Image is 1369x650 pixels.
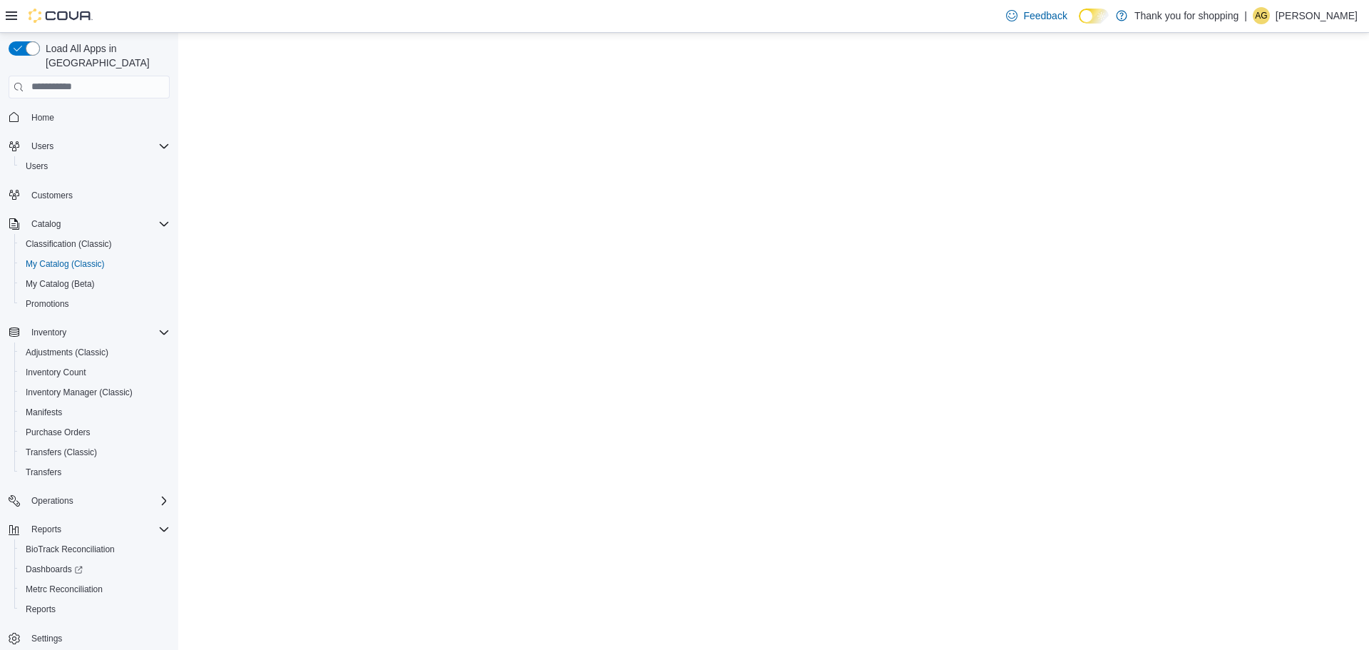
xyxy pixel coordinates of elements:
[31,633,62,644] span: Settings
[20,404,68,421] a: Manifests
[1276,7,1358,24] p: [PERSON_NAME]
[20,561,170,578] span: Dashboards
[20,404,170,421] span: Manifests
[26,324,72,341] button: Inventory
[1253,7,1270,24] div: Alejandro Gomez
[26,215,66,233] button: Catalog
[3,107,175,128] button: Home
[26,521,67,538] button: Reports
[3,628,175,649] button: Settings
[20,235,170,253] span: Classification (Classic)
[20,384,138,401] a: Inventory Manager (Classic)
[20,601,170,618] span: Reports
[26,161,48,172] span: Users
[26,367,86,378] span: Inventory Count
[26,258,105,270] span: My Catalog (Classic)
[20,295,170,313] span: Promotions
[1244,7,1247,24] p: |
[26,447,97,458] span: Transfers (Classic)
[26,544,115,555] span: BioTrack Reconciliation
[31,524,61,535] span: Reports
[20,158,170,175] span: Users
[20,364,170,381] span: Inventory Count
[14,382,175,402] button: Inventory Manager (Classic)
[31,327,66,338] span: Inventory
[31,112,54,123] span: Home
[20,601,61,618] a: Reports
[29,9,93,23] img: Cova
[20,255,111,273] a: My Catalog (Classic)
[3,519,175,539] button: Reports
[14,156,175,176] button: Users
[14,402,175,422] button: Manifests
[26,427,91,438] span: Purchase Orders
[26,187,78,204] a: Customers
[14,559,175,579] a: Dashboards
[14,442,175,462] button: Transfers (Classic)
[20,424,96,441] a: Purchase Orders
[26,347,108,358] span: Adjustments (Classic)
[20,464,67,481] a: Transfers
[26,629,170,647] span: Settings
[20,384,170,401] span: Inventory Manager (Classic)
[26,108,170,126] span: Home
[26,138,170,155] span: Users
[20,444,170,461] span: Transfers (Classic)
[20,424,170,441] span: Purchase Orders
[20,541,121,558] a: BioTrack Reconciliation
[14,422,175,442] button: Purchase Orders
[14,274,175,294] button: My Catalog (Beta)
[26,324,170,341] span: Inventory
[26,630,68,647] a: Settings
[20,295,75,313] a: Promotions
[20,158,53,175] a: Users
[20,275,170,293] span: My Catalog (Beta)
[26,238,112,250] span: Classification (Classic)
[26,604,56,615] span: Reports
[20,255,170,273] span: My Catalog (Classic)
[1079,9,1109,24] input: Dark Mode
[20,581,108,598] a: Metrc Reconciliation
[26,584,103,595] span: Metrc Reconciliation
[26,387,133,398] span: Inventory Manager (Classic)
[3,323,175,342] button: Inventory
[3,214,175,234] button: Catalog
[1255,7,1267,24] span: AG
[26,492,79,509] button: Operations
[20,344,114,361] a: Adjustments (Classic)
[14,539,175,559] button: BioTrack Reconciliation
[14,254,175,274] button: My Catalog (Classic)
[1023,9,1067,23] span: Feedback
[26,109,60,126] a: Home
[3,491,175,511] button: Operations
[14,294,175,314] button: Promotions
[14,599,175,619] button: Reports
[20,561,88,578] a: Dashboards
[26,278,95,290] span: My Catalog (Beta)
[14,579,175,599] button: Metrc Reconciliation
[26,564,83,575] span: Dashboards
[20,541,170,558] span: BioTrack Reconciliation
[3,136,175,156] button: Users
[20,235,118,253] a: Classification (Classic)
[1134,7,1239,24] p: Thank you for shopping
[14,234,175,254] button: Classification (Classic)
[20,444,103,461] a: Transfers (Classic)
[26,298,69,310] span: Promotions
[20,275,101,293] a: My Catalog (Beta)
[26,407,62,418] span: Manifests
[26,186,170,204] span: Customers
[3,185,175,205] button: Customers
[26,467,61,478] span: Transfers
[40,41,170,70] span: Load All Apps in [GEOGRAPHIC_DATA]
[20,344,170,361] span: Adjustments (Classic)
[1000,1,1072,30] a: Feedback
[26,138,59,155] button: Users
[31,495,73,507] span: Operations
[14,362,175,382] button: Inventory Count
[31,141,53,152] span: Users
[31,190,73,201] span: Customers
[20,464,170,481] span: Transfers
[20,581,170,598] span: Metrc Reconciliation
